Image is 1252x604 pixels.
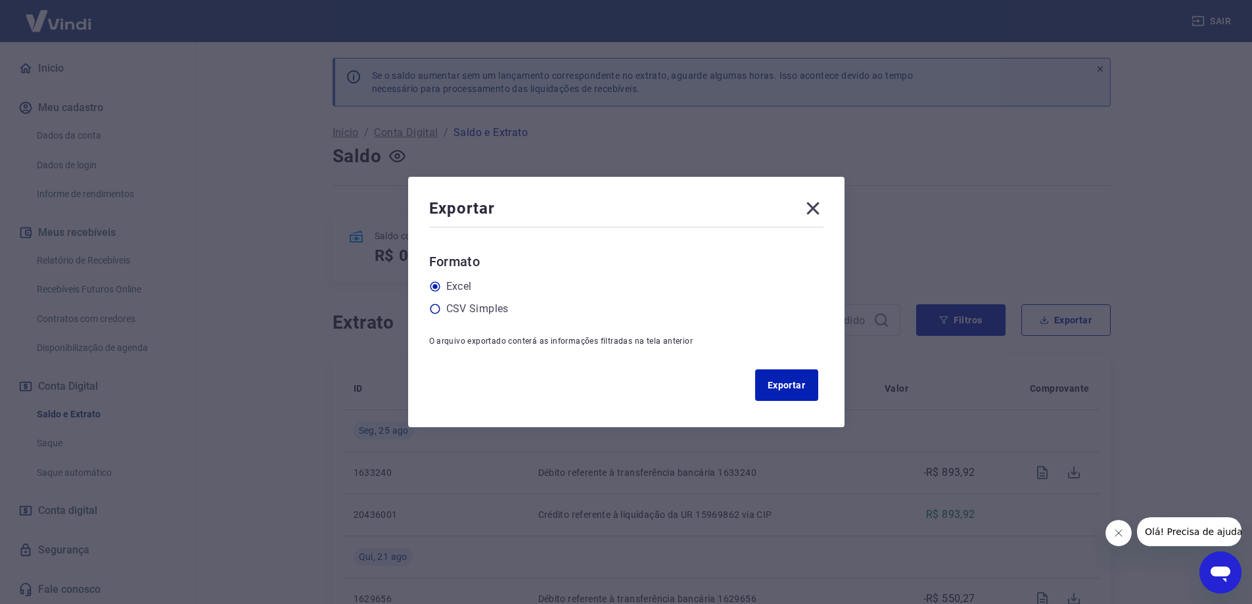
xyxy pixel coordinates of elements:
[446,279,472,294] label: Excel
[446,301,509,317] label: CSV Simples
[429,198,823,224] div: Exportar
[1105,520,1132,546] iframe: Fechar mensagem
[1137,517,1241,546] iframe: Mensagem da empresa
[8,9,110,20] span: Olá! Precisa de ajuda?
[429,251,823,272] h6: Formato
[429,337,693,346] span: O arquivo exportado conterá as informações filtradas na tela anterior
[755,369,818,401] button: Exportar
[1199,551,1241,593] iframe: Botão para abrir a janela de mensagens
